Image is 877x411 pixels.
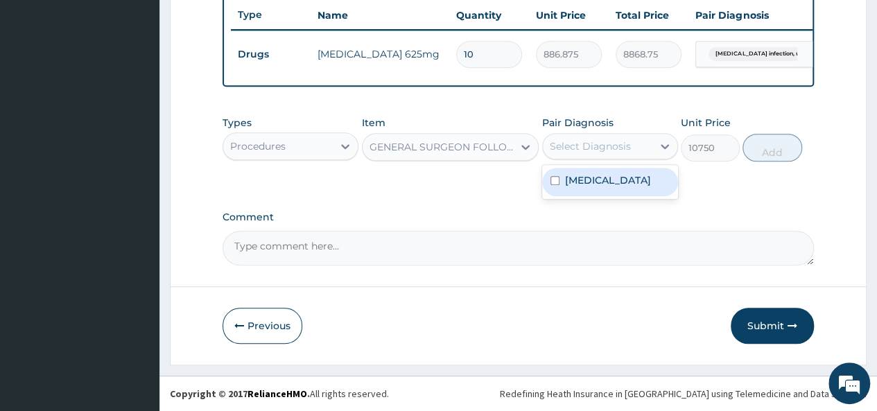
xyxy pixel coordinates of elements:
div: Chat with us now [72,78,233,96]
a: RelianceHMO [248,387,307,400]
textarea: Type your message and hit 'Enter' [7,268,264,317]
div: Procedures [230,139,286,153]
label: Pair Diagnosis [542,116,614,130]
label: Comment [223,211,814,223]
div: Select Diagnosis [550,139,631,153]
strong: Copyright © 2017 . [170,387,310,400]
th: Name [311,1,449,29]
td: [MEDICAL_DATA] 625mg [311,40,449,68]
span: We're online! [80,119,191,259]
th: Pair Diagnosis [688,1,841,29]
footer: All rights reserved. [159,376,877,411]
th: Quantity [449,1,529,29]
button: Submit [731,308,814,344]
div: Redefining Heath Insurance in [GEOGRAPHIC_DATA] using Telemedicine and Data Science! [500,387,867,401]
th: Type [231,2,311,28]
label: Item [362,116,385,130]
th: Total Price [609,1,688,29]
button: Add [743,134,801,161]
span: [MEDICAL_DATA] infection, unspecif... [709,47,830,61]
label: Unit Price [681,116,731,130]
img: d_794563401_company_1708531726252_794563401 [26,69,56,104]
td: Drugs [231,42,311,67]
div: Minimize live chat window [227,7,261,40]
th: Unit Price [529,1,609,29]
label: [MEDICAL_DATA] [565,173,651,187]
label: Types [223,117,252,129]
button: Previous [223,308,302,344]
div: GENERAL SURGEON FOLLOW UP OUTPATIENT CONSULTATION [370,140,515,154]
